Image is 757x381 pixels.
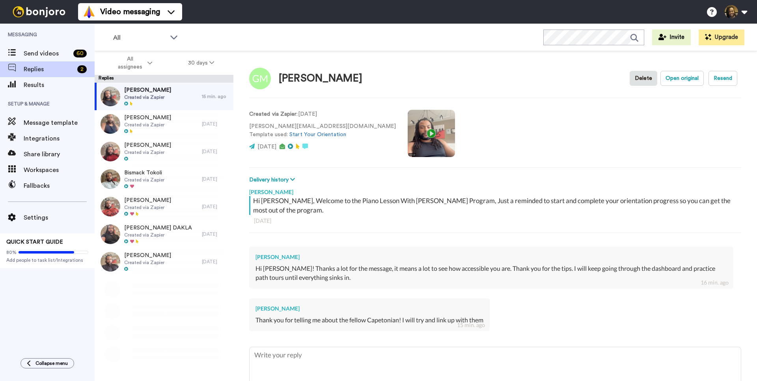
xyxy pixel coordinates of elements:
[96,52,170,74] button: All assignees
[630,71,657,86] button: Delete
[255,305,483,313] div: [PERSON_NAME]
[101,87,120,106] img: c6c3fed0-f865-4282-a34d-1622792172c1-thumb.jpg
[699,30,744,45] button: Upgrade
[24,65,74,74] span: Replies
[249,184,741,196] div: [PERSON_NAME]
[124,252,171,259] span: [PERSON_NAME]
[124,177,164,183] span: Created via Zapier
[35,360,68,366] span: Collapse menu
[652,30,691,45] button: Invite
[253,196,739,215] div: Hi [PERSON_NAME], Welcome to the Piano Lesson With [PERSON_NAME] Program, Just a reminded to star...
[202,176,229,182] div: [DATE]
[124,86,171,94] span: [PERSON_NAME]
[83,6,95,18] img: vm-color.svg
[124,232,192,238] span: Created via Zapier
[100,6,160,17] span: Video messaging
[202,121,229,127] div: [DATE]
[9,6,69,17] img: bj-logo-header-white.svg
[170,56,232,70] button: 30 days
[202,259,229,265] div: [DATE]
[660,71,704,86] button: Open original
[114,55,146,71] span: All assignees
[113,33,166,43] span: All
[24,213,95,222] span: Settings
[24,150,95,159] span: Share library
[124,204,171,211] span: Created via Zapier
[77,65,87,73] div: 2
[101,142,120,161] img: 52a577d9-7802-4f05-ae8d-b08150df9b70-thumb.jpg
[202,148,229,155] div: [DATE]
[6,257,88,263] span: Add people to task list/Integrations
[95,248,233,276] a: [PERSON_NAME]Created via Zapier[DATE]
[73,50,87,57] div: 60
[124,114,171,122] span: [PERSON_NAME]
[6,239,63,245] span: QUICK START GUIDE
[249,111,296,117] strong: Created via Zapier
[101,169,120,189] img: 8107f6ea-62d8-4a62-8986-dd0ee8da1aa9-thumb.jpg
[124,169,164,177] span: Bismack Tokoli
[279,73,362,84] div: [PERSON_NAME]
[255,253,727,261] div: [PERSON_NAME]
[249,68,271,89] img: Image of Gerald Mandevhana
[21,358,74,368] button: Collapse menu
[124,122,171,128] span: Created via Zapier
[24,118,95,128] span: Message template
[202,231,229,237] div: [DATE]
[255,316,483,325] div: Thank you for telling me about the fellow Capetonian! I will try and link up with them
[124,141,171,149] span: [PERSON_NAME]
[124,259,171,266] span: Created via Zapier
[95,83,233,110] a: [PERSON_NAME]Created via Zapier15 min. ago
[101,224,120,244] img: 9ca10852-8b39-46ae-9fb5-ec5ae229bc85-thumb.jpg
[124,196,171,204] span: [PERSON_NAME]
[24,49,70,58] span: Send videos
[24,134,95,143] span: Integrations
[24,165,95,175] span: Workspaces
[202,93,229,100] div: 15 min. ago
[249,176,297,184] button: Delivery history
[124,224,192,232] span: [PERSON_NAME] DAKLA
[124,149,171,155] span: Created via Zapier
[95,138,233,165] a: [PERSON_NAME]Created via Zapier[DATE]
[24,181,95,190] span: Fallbacks
[254,217,736,225] div: [DATE]
[24,80,95,90] span: Results
[101,114,120,134] img: f791502f-7af2-47c3-ae7c-ddb7a6141788-thumb.jpg
[101,197,120,216] img: d1571ce3-7078-4770-b1c3-993e7396c557-thumb.jpg
[255,264,727,282] div: Hi [PERSON_NAME]! Thanks a lot for the message, it means a lot to see how accessible you are. Tha...
[249,122,396,139] p: [PERSON_NAME][EMAIL_ADDRESS][DOMAIN_NAME] Template used:
[6,249,17,255] span: 80%
[95,220,233,248] a: [PERSON_NAME] DAKLACreated via Zapier[DATE]
[95,75,233,83] div: Replies
[457,321,485,329] div: 15 min. ago
[249,110,396,118] p: : [DATE]
[709,71,737,86] button: Resend
[95,193,233,220] a: [PERSON_NAME]Created via Zapier[DATE]
[257,144,276,150] span: [DATE]
[202,203,229,210] div: [DATE]
[289,132,346,137] a: Start Your Orientation
[95,165,233,193] a: Bismack TokoliCreated via Zapier[DATE]
[101,252,120,272] img: 4fa2d431-9224-4be4-a620-782b4e202ff9-thumb.jpg
[124,94,171,100] span: Created via Zapier
[95,110,233,138] a: [PERSON_NAME]Created via Zapier[DATE]
[701,279,729,287] div: 16 min. ago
